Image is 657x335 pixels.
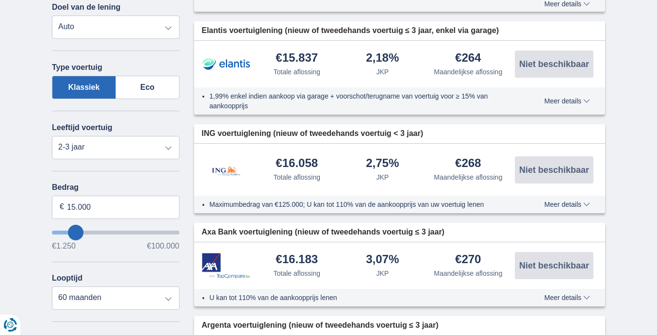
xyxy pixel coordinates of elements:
span: Meer details [544,201,590,208]
label: Type voertuig [52,63,102,72]
span: €100.000 [147,242,180,250]
button: Niet beschikbaar [515,156,593,184]
div: Totale aflossing [273,268,320,278]
div: €264 [455,52,481,65]
span: Axa Bank voertuiglening (nieuw of tweedehands voertuig ≤ 3 jaar) [202,227,444,238]
span: Niet beschikbaar [519,60,589,68]
button: Meer details [537,97,597,105]
button: Niet beschikbaar [515,252,593,279]
div: Maandelijkse aflossing [434,67,502,77]
span: Meer details [544,294,590,301]
div: Totale aflossing [273,172,320,182]
span: Meer details [544,0,590,7]
span: Argenta voertuiglening (nieuw of tweedehands voertuig ≤ 3 jaar) [202,320,439,331]
div: €16.183 [276,253,318,267]
label: Klassiek [52,76,116,99]
div: JKP [376,172,389,182]
button: Meer details [537,294,597,301]
div: €15.837 [276,52,318,65]
input: wantToBorrow [52,231,180,234]
label: Looptijd [52,274,82,283]
label: Doel van de lening [52,3,120,12]
img: product.pl.alt Elantis [202,52,250,76]
div: Totale aflossing [273,67,320,77]
span: Niet beschikbaar [519,261,589,270]
div: €16.058 [276,157,318,170]
span: Elantis voertuiglening (nieuw of tweedehands voertuig ≤ 3 jaar, enkel via garage) [202,25,499,36]
label: Eco [116,76,180,99]
label: Bedrag [52,183,180,192]
li: 1,99% enkel indien aankoop via garage + voorschot/terugname van voertuig voor ≥ 15% van aankoopprijs [210,91,509,111]
div: €270 [455,253,481,267]
span: Niet beschikbaar [519,166,589,174]
span: Meer details [544,98,590,104]
div: 3,07% [366,253,399,267]
img: product.pl.alt Axa Bank [202,253,250,279]
div: Maandelijkse aflossing [434,172,502,182]
button: Meer details [537,201,597,208]
li: Maximumbedrag van €125.000; U kan tot 110% van de aankoopprijs van uw voertuig lenen [210,200,509,209]
div: 2,18% [366,52,399,65]
div: JKP [376,67,389,77]
span: ING voertuiglening (nieuw of tweedehands voertuig < 3 jaar) [202,128,424,139]
button: Niet beschikbaar [515,50,593,78]
li: U kan tot 110% van de aankoopprijs lenen [210,293,509,302]
span: €1.250 [52,242,76,250]
span: € [60,201,64,213]
div: Maandelijkse aflossing [434,268,502,278]
label: Leeftijd voertuig [52,123,112,132]
div: JKP [376,268,389,278]
div: €268 [455,157,481,170]
img: product.pl.alt ING [202,153,250,186]
div: 2,75% [366,157,399,170]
